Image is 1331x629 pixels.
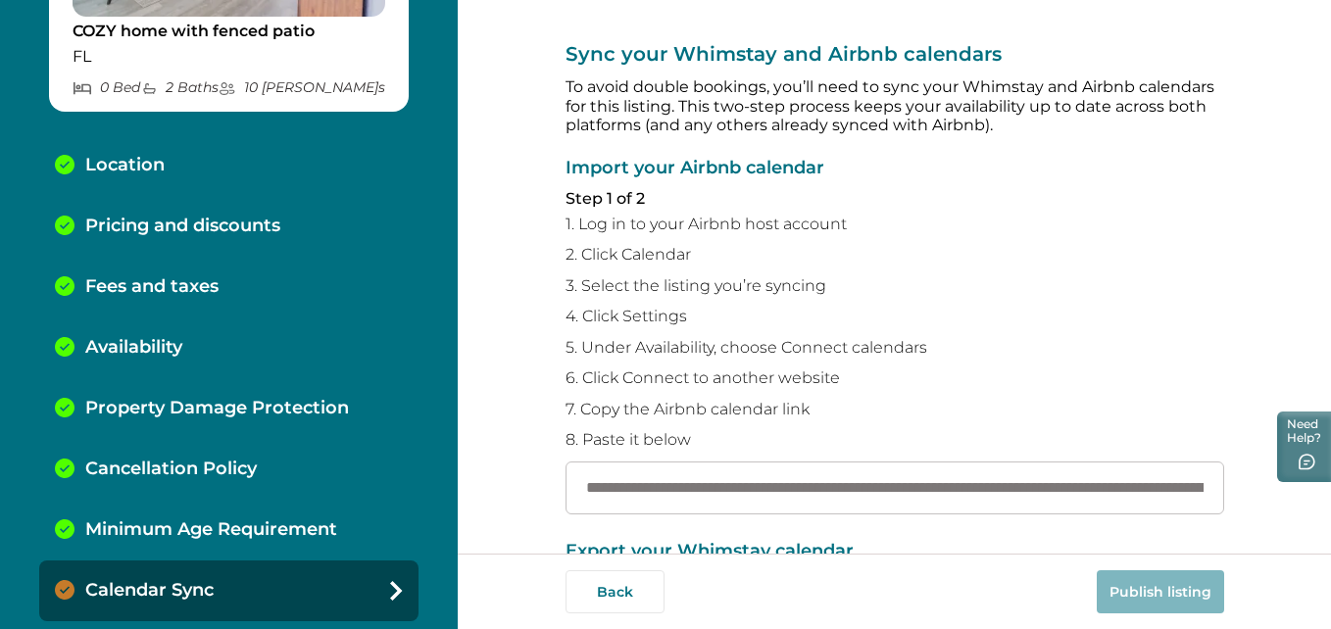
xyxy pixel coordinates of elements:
p: 5. Under Availability, choose Connect calendars [566,338,1224,358]
p: 2 Bath s [141,79,219,96]
p: 8. Paste it below [566,430,1224,450]
p: Pricing and discounts [85,216,280,237]
p: Availability [85,337,182,359]
p: Step 1 of 2 [566,189,1224,209]
p: 2. Click Calendar [566,245,1224,265]
p: 7. Copy the Airbnb calendar link [566,400,1224,419]
p: Calendar Sync [85,580,214,602]
p: Property Damage Protection [85,398,349,419]
p: 0 Bed [73,79,140,96]
p: Location [85,155,165,176]
p: Export your Whimstay calendar [566,542,1224,561]
p: 1. Log in to your Airbnb host account [566,215,1224,234]
p: 10 [PERSON_NAME] s [219,79,385,96]
p: Import your Airbnb calendar [566,159,1224,178]
p: Minimum Age Requirement [85,519,337,541]
p: 6. Click Connect to another website [566,368,1224,388]
p: 4. Click Settings [566,307,1224,326]
p: To avoid double bookings, you’ll need to sync your Whimstay and Airbnb calendars for this listing... [566,77,1224,135]
p: COZY home with fenced patio [73,22,385,41]
p: Fees and taxes [85,276,219,298]
button: Publish listing [1097,570,1224,613]
p: Cancellation Policy [85,459,257,480]
p: FL [73,47,385,67]
button: Back [566,570,665,613]
p: 3. Select the listing you’re syncing [566,276,1224,296]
